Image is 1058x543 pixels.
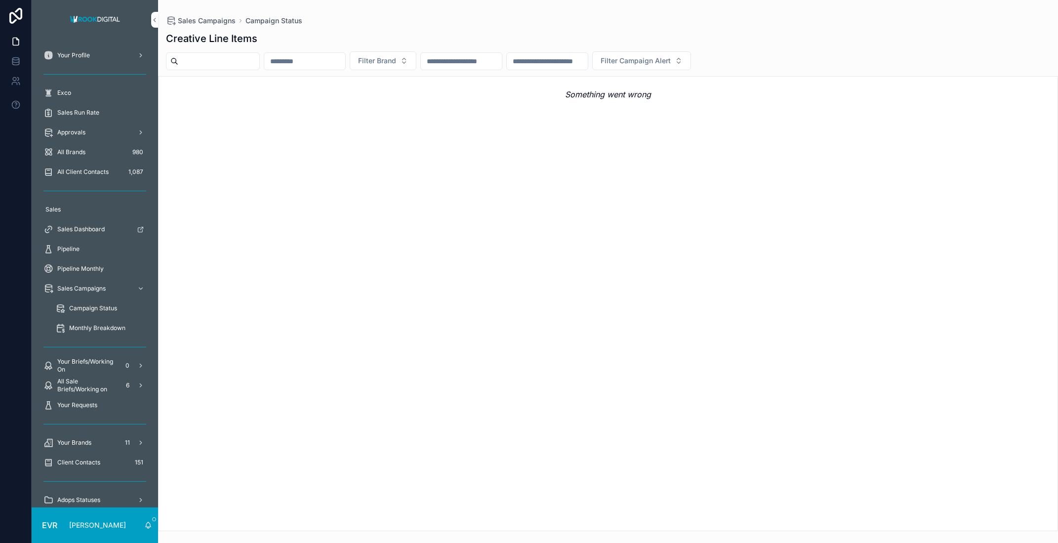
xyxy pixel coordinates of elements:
span: Pipeline [57,245,80,253]
a: Exco [38,84,152,102]
a: Your Profile [38,46,152,64]
a: Campaign Status [245,16,302,26]
span: Your Profile [57,51,90,59]
span: Sales Campaigns [178,16,236,26]
p: [PERSON_NAME] [69,520,126,530]
span: Campaign Status [69,304,117,312]
a: All Client Contacts1,087 [38,163,152,181]
span: Your Requests [57,401,97,409]
span: All Client Contacts [57,168,109,176]
div: 0 [122,360,133,372]
a: Your Briefs/Working On0 [38,357,152,375]
a: Sales [38,201,152,218]
em: Something went wrong [565,88,651,100]
span: Adops Statuses [57,496,100,504]
span: EVR [42,519,57,531]
h1: Creative Line Items [166,32,257,45]
span: Sales Run Rate [57,109,99,117]
a: Adops Statuses [38,491,152,509]
a: Sales Campaigns [38,280,152,297]
span: Sales Dashboard [57,225,105,233]
a: Sales Run Rate [38,104,152,122]
span: Your Brands [57,439,91,447]
span: Approvals [57,128,85,136]
a: Your Brands11 [38,434,152,452]
a: Campaign Status [49,299,152,317]
button: Select Button [592,51,691,70]
span: Your Briefs/Working On [57,358,118,374]
span: Sales [45,206,61,213]
div: 980 [129,146,146,158]
div: 11 [122,437,133,449]
span: Exco [57,89,71,97]
a: Sales Campaigns [166,16,236,26]
div: 6 [122,379,133,391]
div: 151 [132,457,146,468]
div: 1,087 [125,166,146,178]
span: Filter Brand [358,56,396,66]
div: scrollable content [32,40,158,507]
a: All Brands980 [38,143,152,161]
span: Pipeline Monthly [57,265,104,273]
span: Client Contacts [57,459,100,466]
span: Monthly Breakdown [69,324,125,332]
button: Select Button [350,51,416,70]
a: Sales Dashboard [38,220,152,238]
a: Your Requests [38,396,152,414]
a: All Sale Briefs/Working on6 [38,376,152,394]
a: Monthly Breakdown [49,319,152,337]
img: App logo [67,12,123,28]
a: Pipeline [38,240,152,258]
a: Approvals [38,124,152,141]
span: Sales Campaigns [57,285,106,292]
span: Filter Campaign Alert [601,56,671,66]
a: Client Contacts151 [38,454,152,471]
span: All Brands [57,148,85,156]
a: Pipeline Monthly [38,260,152,278]
span: All Sale Briefs/Working on [57,377,118,393]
